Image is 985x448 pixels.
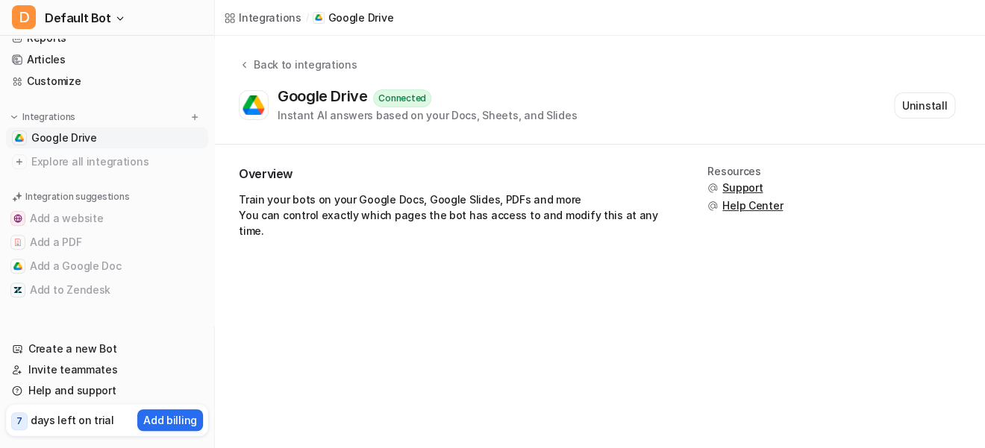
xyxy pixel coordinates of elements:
[707,201,718,211] img: support.svg
[373,89,431,107] div: Connected
[31,150,202,174] span: Explore all integrations
[13,214,22,223] img: Add a website
[239,10,301,25] div: Integrations
[894,92,955,119] button: Uninstall
[278,107,577,123] div: Instant AI answers based on your Docs, Sheets, and Slides
[45,7,111,28] span: Default Bot
[22,111,75,123] p: Integrations
[25,190,129,204] p: Integration suggestions
[6,254,208,278] button: Add a Google DocAdd a Google Doc
[6,278,208,302] button: Add to ZendeskAdd to Zendesk
[278,87,373,105] div: Google Drive
[239,165,672,183] h2: Overview
[239,57,357,87] button: Back to integrations
[15,133,24,142] img: Google Drive
[12,5,36,29] span: D
[6,359,208,380] a: Invite teammates
[6,110,80,124] button: Integrations
[6,151,208,172] a: Explore all integrations
[243,95,265,116] img: Google Drive logo
[16,414,22,428] p: 7
[12,154,27,169] img: explore all integrations
[328,10,393,25] p: Google Drive
[6,127,208,148] a: Google DriveGoogle Drive
[722,180,763,195] span: Support
[722,198,783,213] span: Help Center
[13,238,22,247] img: Add a PDF
[707,183,718,193] img: support.svg
[137,409,203,431] button: Add billing
[143,412,197,428] p: Add billing
[313,10,393,25] a: Google Drive iconGoogle Drive
[6,71,208,92] a: Customize
[306,11,309,25] span: /
[190,112,200,122] img: menu_add.svg
[31,130,97,145] span: Google Drive
[6,206,208,230] button: Add a websiteAdd a website
[6,380,208,401] a: Help and support
[224,10,301,25] a: Integrations
[13,285,22,294] img: Add to Zendesk
[315,14,322,21] img: Google Drive icon
[249,57,357,72] div: Back to integrations
[6,338,208,359] a: Create a new Bot
[31,412,114,428] p: days left on trial
[239,192,672,239] p: Train your bots on your Google Docs, Google Slides, PDFs and more You can control exactly which p...
[707,198,783,213] button: Help Center
[6,230,208,254] button: Add a PDFAdd a PDF
[13,262,22,271] img: Add a Google Doc
[9,112,19,122] img: expand menu
[707,180,783,195] button: Support
[6,49,208,70] a: Articles
[707,165,783,177] div: Resources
